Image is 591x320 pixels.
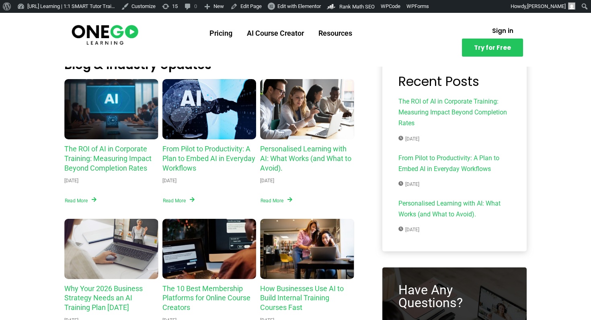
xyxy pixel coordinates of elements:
div: [DATE] [162,177,176,185]
a: The 10 Best Membership Platforms for Online Course Creators [162,219,257,279]
div: [DATE] [260,177,274,185]
a: Why Your 2026 Business Strategy Needs an AI Training Plan Today [64,219,158,279]
span: Rank Math SEO [339,4,375,10]
a: Sign in [482,23,523,39]
h3: Have Any Questions? [398,283,511,309]
span: [DATE] [398,226,419,234]
a: From Pilot to Productivity: A Plan to Embed AI in Everyday Workflows [162,79,257,139]
span: From Pilot to Productivity: A Plan to Embed AI in Everyday Workflows [398,153,511,176]
a: The ROI of AI in Corporate Training: Measuring Impact Beyond Completion Rates [64,79,158,139]
span: Sign in [492,28,513,34]
a: How Businesses Use AI to Build Internal Training Courses Fast [260,219,354,279]
span: Edit with Elementor [277,3,321,9]
a: Personalised Learning with AI: What Works (and What to Avoid). [260,79,354,139]
a: Pricing [202,23,240,44]
a: AI Course Creator [240,23,311,44]
a: The ROI of AI in Corporate Training: Measuring Impact Beyond Completion Rates [64,145,152,172]
a: Personalised Learning with AI: What Works (and What to Avoid). [260,145,351,172]
a: From Pilot to Productivity: A Plan to Embed AI in Everyday Workflows[DATE] [398,153,511,190]
a: Read More [64,196,97,205]
a: From Pilot to Productivity: A Plan to Embed AI in Everyday Workflows [162,145,255,172]
a: Why Your 2026 Business Strategy Needs an AI Training Plan [DATE] [64,284,143,312]
span: The ROI of AI in Corporate Training: Measuring Impact Beyond Completion Rates [398,96,511,131]
a: How Businesses Use AI to Build Internal Training Courses Fast [260,284,344,312]
span: [DATE] [398,135,419,143]
a: Resources [311,23,359,44]
div: [DATE] [64,177,78,185]
a: Personalised Learning with AI: What Works (and What to Avoid).[DATE] [398,198,511,235]
span: [DATE] [398,180,419,188]
a: The 10 Best Membership Platforms for Online Course Creators [162,284,250,312]
a: The ROI of AI in Corporate Training: Measuring Impact Beyond Completion Rates[DATE] [398,96,511,145]
span: [PERSON_NAME] [527,3,566,9]
h2: Blog & Industry Updates [64,59,354,71]
a: Read More [260,196,293,205]
h3: Recent Posts [398,75,511,88]
a: Try for Free [462,39,523,57]
span: Try for Free [474,45,511,51]
a: Read More [162,196,195,205]
span: Personalised Learning with AI: What Works (and What to Avoid). [398,198,511,222]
